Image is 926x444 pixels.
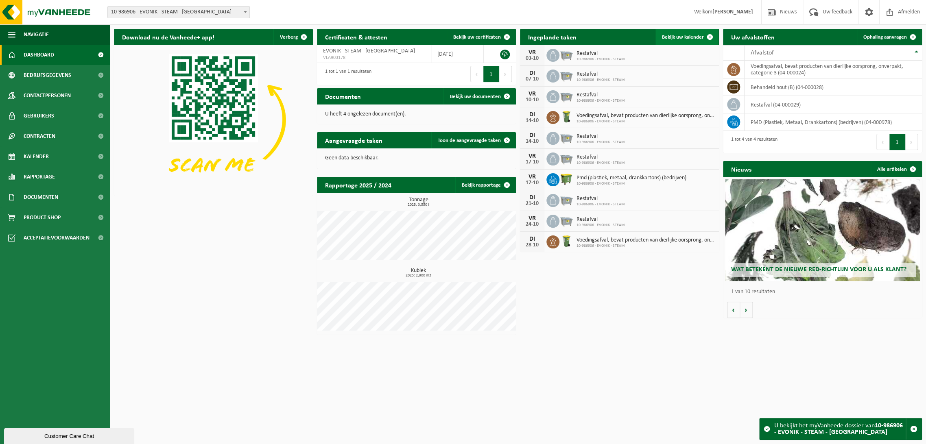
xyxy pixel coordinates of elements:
span: 2025: 0,550 t [321,203,516,207]
span: 10-986906 - EVONIK - STEAM [577,202,625,207]
td: behandeld hout (B) (04-000028) [745,78,922,96]
span: 10-986906 - EVONIK - STEAM [577,98,625,103]
span: 10-986906 - EVONIK - STEAM [577,140,625,145]
a: Bekijk uw kalender [655,29,718,45]
span: Kalender [24,146,49,167]
button: Vorige [727,302,740,318]
p: Geen data beschikbaar. [325,155,508,161]
img: Download de VHEPlus App [114,45,313,194]
span: Wat betekent de nieuwe RED-richtlijn voor u als klant? [731,266,906,273]
button: Previous [470,66,483,82]
td: voedingsafval, bevat producten van dierlijke oorsprong, onverpakt, categorie 3 (04-000024) [745,61,922,78]
div: DI [524,111,540,118]
h3: Tonnage [321,197,516,207]
h2: Documenten [317,88,369,104]
img: WB-2500-GAL-GY-01 [559,213,573,227]
img: WB-1100-HPE-GN-50 [559,172,573,186]
div: 1 tot 4 van 4 resultaten [727,133,777,151]
h2: Uw afvalstoffen [723,29,783,45]
span: 10-986906 - EVONIK - STEAM - ANTWERPEN [108,7,249,18]
strong: [PERSON_NAME] [712,9,753,15]
div: 24-10 [524,222,540,227]
div: VR [524,153,540,159]
button: 1 [889,134,905,150]
span: Bedrijfsgegevens [24,65,71,85]
span: 10-986906 - EVONIK - STEAM [577,57,625,62]
h2: Aangevraagde taken [317,132,391,148]
span: 10-986906 - EVONIK - STEAM [577,244,715,248]
span: Pmd (plastiek, metaal, drankkartons) (bedrijven) [577,175,686,181]
div: DI [524,132,540,139]
span: 10-986906 - EVONIK - STEAM [577,161,625,165]
button: Next [499,66,512,82]
img: WB-0140-HPE-GN-50 [559,110,573,124]
span: Dashboard [24,45,54,65]
span: Restafval [577,92,625,98]
td: restafval (04-000029) [745,96,922,113]
span: EVONIK - STEAM - [GEOGRAPHIC_DATA] [323,48,415,54]
div: 14-10 [524,139,540,144]
img: WB-2500-GAL-GY-01 [559,193,573,207]
div: VR [524,174,540,180]
span: Voedingsafval, bevat producten van dierlijke oorsprong, onverpakt, categorie 3 [577,113,715,119]
a: Alle artikelen [871,161,921,177]
span: Restafval [577,71,625,78]
a: Bekijk uw documenten [443,88,515,104]
div: DI [524,236,540,242]
span: 10-986906 - EVONIK - STEAM [577,119,715,124]
button: 1 [483,66,499,82]
button: Previous [876,134,889,150]
img: WB-2500-GAL-GY-01 [559,131,573,144]
button: Volgende [740,302,753,318]
div: DI [524,70,540,76]
span: 10-986906 - EVONIK - STEAM [577,78,625,83]
h2: Certificaten & attesten [317,29,395,45]
span: Toon de aangevraagde taken [438,138,501,143]
p: 1 van 10 resultaten [731,289,918,295]
span: Afvalstof [751,50,774,56]
span: Gebruikers [24,106,54,126]
h3: Kubiek [321,268,516,278]
div: VR [524,91,540,97]
span: Bekijk uw certificaten [453,35,501,40]
span: Contracten [24,126,55,146]
iframe: chat widget [4,426,136,444]
div: 07-10 [524,76,540,82]
span: Product Shop [24,207,61,228]
div: VR [524,49,540,56]
a: Bekijk uw certificaten [447,29,515,45]
h2: Nieuws [723,161,760,177]
span: Verberg [280,35,298,40]
span: Documenten [24,187,58,207]
span: Acceptatievoorwaarden [24,228,90,248]
p: U heeft 4 ongelezen document(en). [325,111,508,117]
div: 14-10 [524,118,540,124]
span: VLA903178 [323,54,425,61]
img: WB-0140-HPE-GN-50 [559,234,573,248]
div: U bekijkt het myVanheede dossier van [774,418,906,440]
button: Next [905,134,918,150]
span: Restafval [577,216,625,223]
div: 17-10 [524,159,540,165]
div: 21-10 [524,201,540,207]
span: Voedingsafval, bevat producten van dierlijke oorsprong, onverpakt, categorie 3 [577,237,715,244]
a: Bekijk rapportage [455,177,515,193]
span: Navigatie [24,24,49,45]
div: 1 tot 1 van 1 resultaten [321,65,371,83]
button: Verberg [273,29,312,45]
div: VR [524,215,540,222]
div: 10-10 [524,97,540,103]
a: Wat betekent de nieuwe RED-richtlijn voor u als klant? [725,179,920,281]
td: [DATE] [431,45,484,63]
div: 03-10 [524,56,540,61]
span: Restafval [577,196,625,202]
img: WB-2500-GAL-GY-01 [559,89,573,103]
span: 2025: 2,900 m3 [321,274,516,278]
span: Restafval [577,154,625,161]
h2: Download nu de Vanheede+ app! [114,29,223,45]
span: Ophaling aanvragen [863,35,907,40]
span: 10-986906 - EVONIK - STEAM [577,223,625,228]
strong: 10-986906 - EVONIK - STEAM - [GEOGRAPHIC_DATA] [774,422,903,435]
img: WB-2500-GAL-GY-01 [559,68,573,82]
